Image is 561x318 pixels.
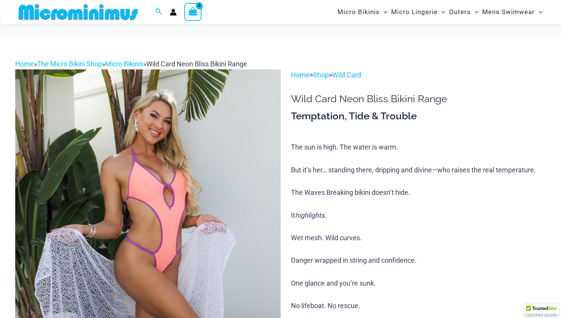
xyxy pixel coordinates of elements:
a: Micro BikinisMenu ToggleMenu Toggle [336,2,389,22]
h3: Temptation, Tide & Trouble [291,110,546,123]
span: Menu Toggle [535,2,542,22]
a: OutersMenu ToggleMenu Toggle [447,2,480,22]
span: Micro Bikinis [337,2,380,22]
img: MM SHOP LOGO FLAT [16,3,141,21]
a: Search icon link [155,7,162,17]
span: Wild Card Neon Bliss Bikini Range [146,60,247,68]
nav: Site Navigation [334,1,546,23]
a: Wild Card [332,71,361,79]
span: » » » [15,60,247,68]
a: Account icon link [170,9,177,16]
a: Shop [313,71,329,79]
i: highlights [295,211,324,219]
span: Mens Swimwear [482,2,535,22]
a: Micro LingerieMenu ToggleMenu Toggle [389,2,447,22]
a: Micro Bikinis [105,60,143,68]
p: > > [291,69,546,81]
div: TrustedSite Certified [524,304,559,318]
span: Menu Toggle [438,2,445,22]
span: Micro Lingerie [391,2,438,22]
span: Menu Toggle [471,2,478,22]
h1: Wild Card Neon Bliss Bikini Range [291,93,546,105]
a: View Shopping Cart, empty [184,3,202,21]
a: Mens SwimwearMenu ToggleMenu Toggle [480,2,544,22]
a: Home [15,60,34,68]
a: Home [291,71,310,79]
span: Menu Toggle [380,2,387,22]
span: Outers [449,2,471,22]
a: The Micro Bikini Shop [37,60,102,68]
